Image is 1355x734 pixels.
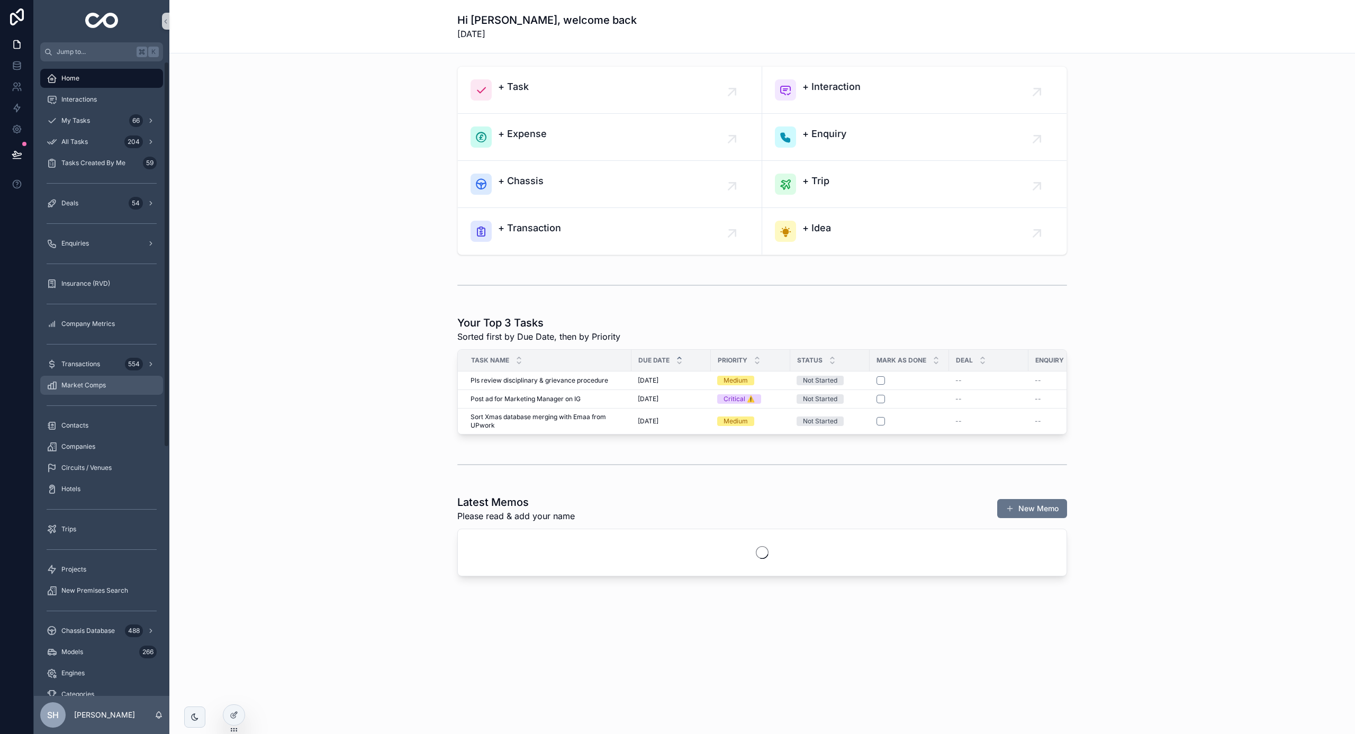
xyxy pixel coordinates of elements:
a: + Transaction [458,208,762,255]
span: Enquiries [61,239,89,248]
span: + Transaction [498,221,561,235]
h1: Your Top 3 Tasks [457,315,620,330]
img: App logo [85,13,119,30]
span: My Tasks [61,116,90,125]
a: Insurance (RVD) [40,274,163,293]
a: -- [955,395,1022,403]
span: + Enquiry [802,126,846,141]
button: New Memo [997,499,1067,518]
div: Not Started [803,416,837,426]
a: [DATE] [638,395,704,403]
a: + Chassis [458,161,762,208]
a: Pls review disciplinary & grievance procedure [471,376,625,385]
a: Hotels [40,479,163,499]
div: 66 [129,114,143,127]
span: New Premises Search [61,586,128,595]
span: Engines [61,669,85,677]
a: [DATE] [638,417,704,425]
a: Models266 [40,642,163,661]
span: Transactions [61,360,100,368]
span: Hotels [61,485,80,493]
span: Sorted first by Due Date, then by Priority [457,330,620,343]
span: [DATE] [638,395,658,403]
a: New Premises Search [40,581,163,600]
span: Priority [718,356,747,365]
span: -- [1035,376,1041,385]
a: My Tasks66 [40,111,163,130]
span: + Expense [498,126,547,141]
a: Projects [40,560,163,579]
span: Status [797,356,823,365]
div: 59 [143,157,157,169]
div: 204 [124,135,143,148]
span: Chassis Database [61,627,115,635]
span: Market Comps [61,381,106,389]
a: -- [1035,376,1101,385]
span: -- [955,376,962,385]
span: Tasks Created By Me [61,159,125,167]
div: Not Started [803,394,837,404]
span: K [149,48,158,56]
span: Insurance (RVD) [61,279,110,288]
a: Post ad for Marketing Manager on IG [471,395,625,403]
span: + Trip [802,174,829,188]
a: -- [955,417,1022,425]
span: Projects [61,565,86,574]
span: Interactions [61,95,97,104]
a: + Task [458,67,762,114]
a: + Expense [458,114,762,161]
a: -- [1035,395,1101,403]
span: ENQUIRY [1035,356,1064,365]
div: Not Started [803,376,837,385]
a: Interactions [40,90,163,109]
span: [DATE] [457,28,637,40]
a: Circuits / Venues [40,458,163,477]
p: [PERSON_NAME] [74,710,135,720]
span: Trips [61,525,76,533]
a: Company Metrics [40,314,163,333]
span: Please read & add your name [457,510,575,522]
div: 54 [129,197,143,210]
div: Medium [724,416,748,426]
a: Not Started [797,416,863,426]
span: Models [61,648,83,656]
span: [DATE] [638,417,658,425]
span: [DATE] [638,376,658,385]
a: Deals54 [40,194,163,213]
a: + Idea [762,208,1067,255]
span: Due Date [638,356,670,365]
a: Trips [40,520,163,539]
a: Sort Xmas database merging with Emaa from UPwork [471,413,625,430]
a: + Trip [762,161,1067,208]
span: Mark As Done [877,356,926,365]
span: Contacts [61,421,88,430]
span: Home [61,74,79,83]
span: All Tasks [61,138,88,146]
span: Circuits / Venues [61,464,112,472]
a: -- [1035,417,1101,425]
a: + Enquiry [762,114,1067,161]
a: Chassis Database488 [40,621,163,640]
a: [DATE] [638,376,704,385]
a: Critical ⚠️️ [717,394,784,404]
a: Medium [717,416,784,426]
button: Jump to...K [40,42,163,61]
a: Not Started [797,394,863,404]
span: + Task [498,79,529,94]
a: Medium [717,376,784,385]
span: SH [47,709,59,721]
span: -- [955,395,962,403]
a: Companies [40,437,163,456]
a: All Tasks204 [40,132,163,151]
span: Deal [956,356,973,365]
a: Tasks Created By Me59 [40,153,163,173]
a: -- [955,376,1022,385]
a: Market Comps [40,376,163,395]
span: Pls review disciplinary & grievance procedure [471,376,608,385]
a: Transactions554 [40,355,163,374]
div: scrollable content [34,61,169,696]
h1: Hi [PERSON_NAME], welcome back [457,13,637,28]
span: -- [955,417,962,425]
